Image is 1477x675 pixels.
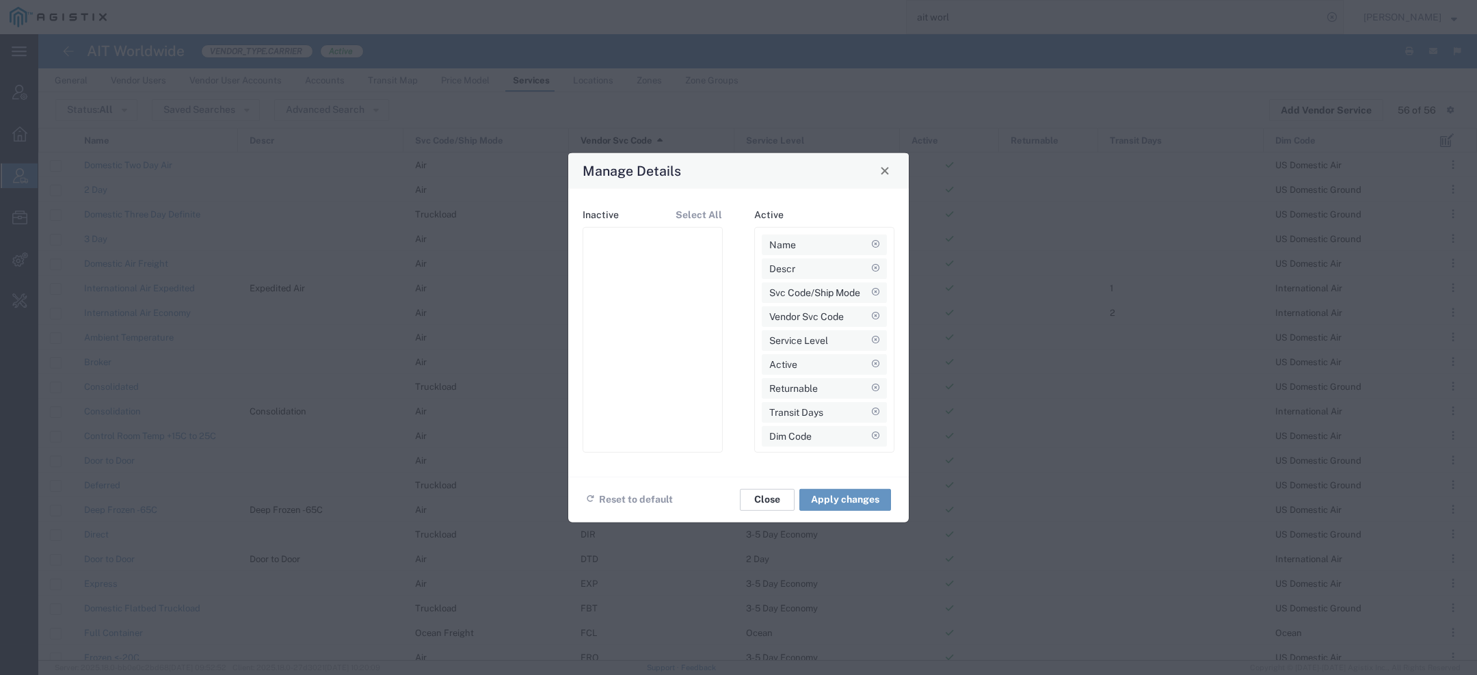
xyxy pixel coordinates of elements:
[769,378,818,398] span: Returnable
[769,330,828,350] span: Service Level
[583,161,681,181] h4: Manage Details
[583,209,619,220] h4: Inactive
[754,209,784,220] h4: Active
[799,488,891,510] button: Apply changes
[769,282,860,302] span: Svc Code/Ship Mode
[875,161,894,180] button: Close
[769,425,812,446] span: Dim Code
[586,487,674,512] button: Reset to default
[769,234,796,254] span: Name
[769,401,823,422] span: Transit Days
[769,306,844,326] span: Vendor Svc Code
[769,258,795,278] span: Descr
[740,488,795,510] button: Close
[675,202,723,227] button: Select All
[769,354,797,374] span: Active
